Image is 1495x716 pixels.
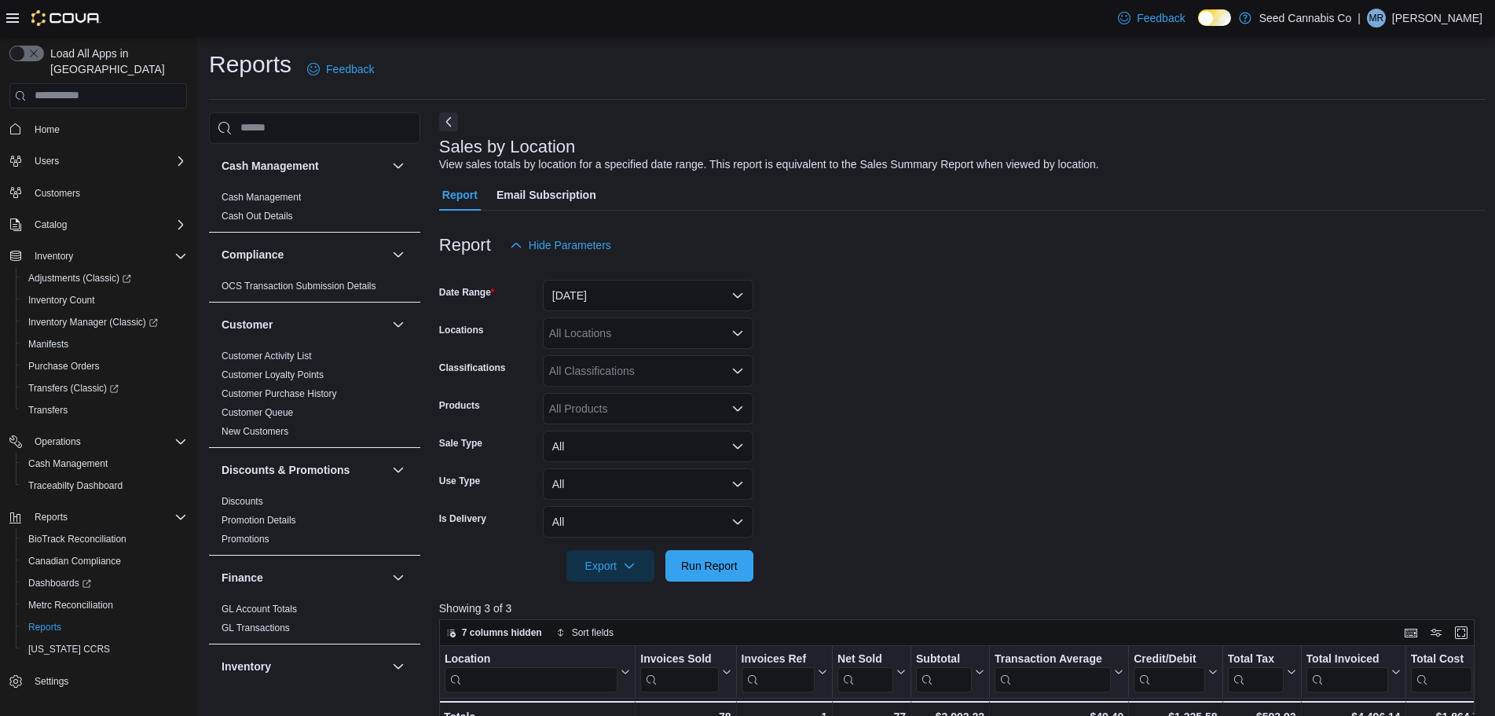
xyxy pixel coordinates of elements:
span: Home [35,123,60,136]
a: Traceabilty Dashboard [22,476,129,495]
div: Total Invoiced [1306,652,1387,666]
div: Cash Management [209,188,420,232]
button: Users [28,152,65,171]
a: Transfers (Classic) [16,377,193,399]
span: Operations [35,435,81,448]
span: Cash Management [22,454,187,473]
button: All [543,431,753,462]
span: Promotion Details [222,514,296,527]
span: GL Transactions [222,622,290,634]
button: [DATE] [543,280,753,311]
div: Subtotal [916,652,972,692]
h3: Report [439,236,491,255]
span: Cash Management [222,191,301,204]
span: Reports [35,511,68,523]
button: All [543,506,753,538]
span: Reports [28,621,61,633]
label: Use Type [439,475,480,487]
span: Inventory [35,250,73,263]
button: 7 columns hidden [440,623,548,642]
div: Compliance [209,277,420,302]
span: Adjustments (Classic) [22,269,187,288]
a: GL Transactions [222,622,290,633]
div: Transaction Average [995,652,1111,692]
span: Feedback [1137,10,1185,26]
button: Inventory [222,659,386,674]
span: Inventory Count [22,291,187,310]
span: Hide Parameters [529,237,611,253]
label: Classifications [439,362,506,374]
span: Customer Queue [222,406,293,419]
button: Compliance [222,247,386,263]
label: Products [439,399,480,412]
div: Total Cost [1410,652,1471,692]
span: Metrc Reconciliation [28,599,113,611]
button: Metrc Reconciliation [16,594,193,616]
button: Catalog [28,215,73,234]
button: Hide Parameters [504,229,617,261]
span: OCS Transaction Submission Details [222,280,376,292]
span: 7 columns hidden [462,626,542,639]
span: BioTrack Reconciliation [22,530,187,549]
a: Feedback [1112,2,1191,34]
button: Open list of options [731,402,744,415]
button: Export [566,550,654,582]
button: Open list of options [731,365,744,377]
button: Transfers [16,399,193,421]
span: [US_STATE] CCRS [28,643,110,655]
h1: Reports [209,49,291,80]
span: GL Account Totals [222,603,297,615]
span: Metrc Reconciliation [22,596,187,615]
span: Canadian Compliance [22,552,187,571]
img: Cova [31,10,101,26]
a: Adjustments (Classic) [22,269,137,288]
button: Home [3,118,193,141]
a: Cash Management [22,454,114,473]
a: [US_STATE] CCRS [22,640,116,659]
a: Customer Loyalty Points [222,369,324,380]
span: Inventory Manager (Classic) [28,316,158,329]
span: Reports [28,508,187,527]
a: Manifests [22,335,75,354]
button: Location [445,652,630,692]
a: GL Account Totals [222,604,297,615]
div: View sales totals by location for a specified date range. This report is equivalent to the Sales ... [439,156,1099,173]
span: Dashboards [22,574,187,593]
button: BioTrack Reconciliation [16,528,193,550]
button: Finance [222,570,386,586]
div: Matty Roper [1367,9,1386,28]
h3: Finance [222,570,263,586]
p: | [1358,9,1361,28]
h3: Customer [222,317,273,332]
a: Canadian Compliance [22,552,127,571]
button: Customer [222,317,386,332]
span: Inventory [28,247,187,266]
span: Transfers [28,404,68,417]
button: Net Sold [837,652,906,692]
span: Reports [22,618,187,637]
a: Reports [22,618,68,637]
button: Total Cost [1410,652,1484,692]
p: [PERSON_NAME] [1392,9,1482,28]
button: Compliance [389,245,408,264]
button: Purchase Orders [16,355,193,377]
button: Next [439,112,458,131]
button: Finance [389,568,408,587]
label: Locations [439,324,484,336]
span: Inventory Manager (Classic) [22,313,187,332]
span: Settings [28,671,187,691]
button: [US_STATE] CCRS [16,638,193,660]
button: Credit/Debit [1134,652,1217,692]
button: Cash Management [222,158,386,174]
a: Promotion Details [222,515,296,526]
a: OCS Transaction Submission Details [222,281,376,292]
a: Customer Queue [222,407,293,418]
span: Cash Management [28,457,108,470]
span: Email Subscription [497,179,596,211]
div: Total Invoiced [1306,652,1387,692]
a: Customer Purchase History [222,388,337,399]
div: Subtotal [916,652,972,666]
span: Customer Activity List [222,350,312,362]
span: Feedback [326,61,374,77]
button: Operations [28,432,87,451]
